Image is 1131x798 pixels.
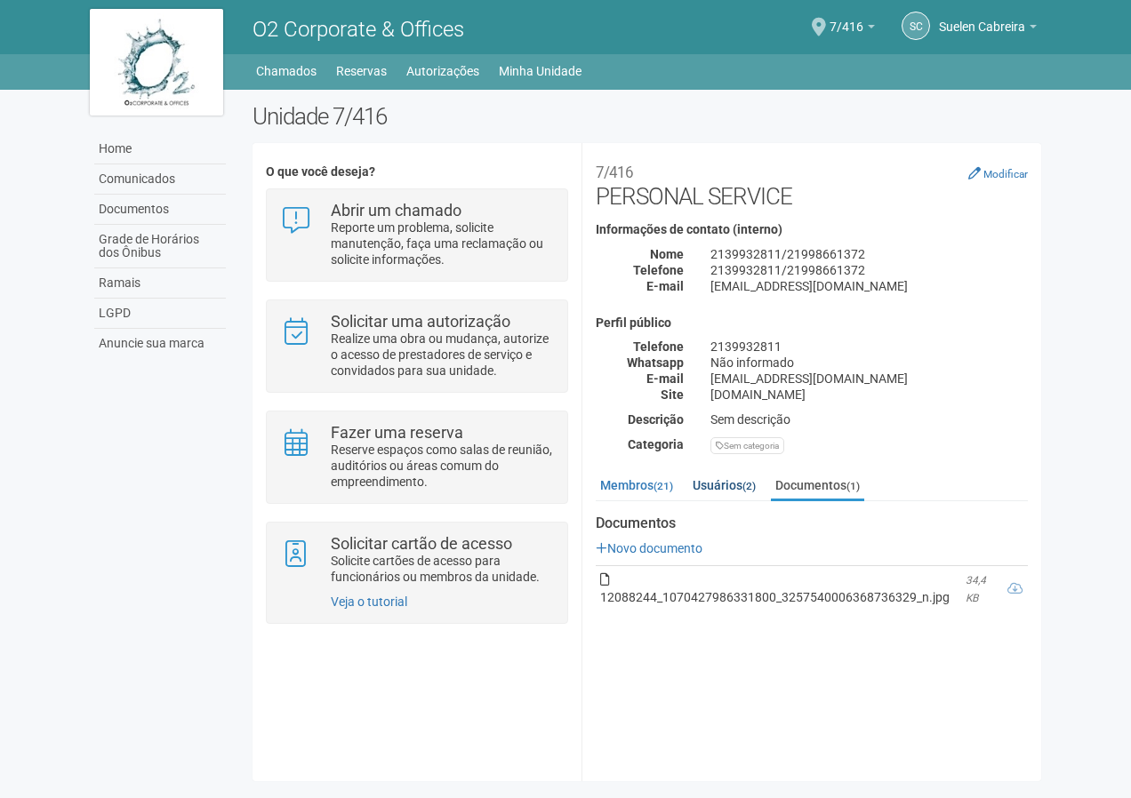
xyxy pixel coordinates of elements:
small: (1) [846,480,860,492]
div: [EMAIL_ADDRESS][DOMAIN_NAME] [697,371,1041,387]
strong: E-mail [646,371,684,386]
img: logo.jpg [90,9,223,116]
a: Autorizações [406,59,479,84]
a: Home [94,134,226,164]
a: Membros(21) [596,472,678,499]
strong: Nome [650,247,684,261]
a: Minha Unidade [499,59,582,84]
a: Grade de Horários dos Ônibus [94,225,226,268]
a: Comunicados [94,164,226,195]
strong: Documentos [596,515,1028,531]
a: Documentos(1) [771,472,864,501]
a: Ramais [94,268,226,299]
div: Não informado [697,355,1041,371]
div: 2139932811/21998661372 [697,262,1041,278]
a: Reservas [336,59,387,84]
p: Solicite cartões de acesso para funcionários ou membros da unidade. [331,553,554,585]
h4: O que você deseja? [266,165,567,179]
a: Fazer uma reserva Reserve espaços como salas de reunião, auditórios ou áreas comum do empreendime... [280,425,553,490]
h2: PERSONAL SERVICE [596,156,1028,210]
strong: Descrição [628,412,684,427]
p: Realize uma obra ou mudança, autorize o acesso de prestadores de serviço e convidados para sua un... [331,331,554,379]
a: Novo documento [596,541,702,555]
div: [EMAIL_ADDRESS][DOMAIN_NAME] [697,278,1041,294]
strong: Whatsapp [627,355,684,370]
span: O2 Corporate & Offices [253,17,464,42]
a: Abrir um chamado Reporte um problema, solicite manutenção, faça uma reclamação ou solicite inform... [280,203,553,267]
small: 7/416 [596,164,633,181]
strong: Telefone [633,263,684,277]
div: Sem categoria [710,437,784,454]
a: Documentos [94,195,226,225]
a: Veja o tutorial [331,595,407,609]
strong: Solicitar uma autorização [331,312,510,331]
a: Solicitar cartão de acesso Solicite cartões de acesso para funcionários ou membros da unidade. [280,536,553,585]
strong: Solicitar cartão de acesso [331,534,512,553]
em: 34,4 KB [966,574,986,604]
div: 2139932811/21998661372 [697,246,1041,262]
strong: E-mail [646,279,684,293]
h4: Informações de contato (interno) [596,223,1028,236]
h2: Unidade 7/416 [253,103,1041,130]
strong: Site [661,387,684,402]
div: Sem descrição [697,411,1041,427]
a: Solicitar uma autorização Realize uma obra ou mudança, autorize o acesso de prestadores de serviç... [280,314,553,379]
small: (21) [654,480,673,492]
strong: Fazer uma reserva [331,423,463,442]
strong: Abrir um chamado [331,201,461,219]
span: 7/416 [830,3,863,34]
div: [DOMAIN_NAME] [697,387,1041,403]
a: Usuários(2) [688,472,760,499]
a: Suelen Cabreira [939,22,1037,36]
h4: Perfil público [596,316,1028,330]
div: 2139932811 [697,339,1041,355]
small: Modificar [983,168,1028,180]
a: LGPD [94,299,226,329]
a: 7/416 [830,22,875,36]
p: Reserve espaços como salas de reunião, auditórios ou áreas comum do empreendimento. [331,442,554,490]
strong: Categoria [628,437,684,451]
strong: Telefone [633,339,684,354]
small: (2) [742,480,756,492]
a: Modificar [968,166,1028,180]
span: Suelen Cabreira [939,3,1025,34]
p: Reporte um problema, solicite manutenção, faça uma reclamação ou solicite informações. [331,219,554,267]
a: Chamados [256,59,317,84]
a: SC [902,12,930,40]
a: Anuncie sua marca [94,329,226,358]
td: 12088244_1070427986331800_3257540006368736329_n.jpg [596,566,962,611]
